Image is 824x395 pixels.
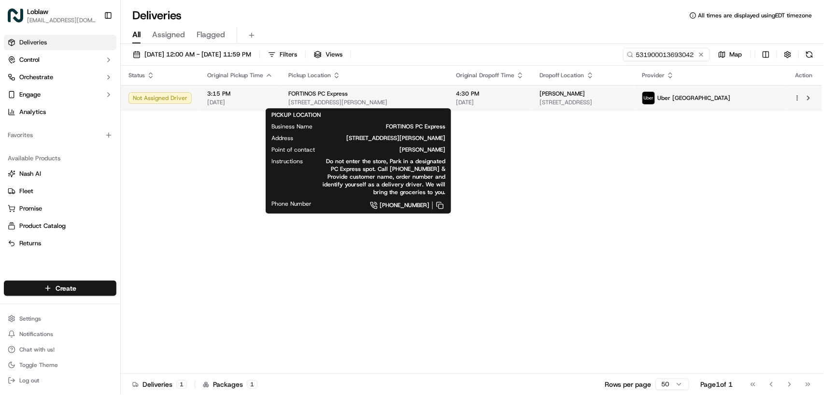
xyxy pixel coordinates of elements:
h1: Deliveries [132,8,182,23]
button: [DATE] 12:00 AM - [DATE] 11:59 PM [128,48,256,61]
button: [EMAIL_ADDRESS][DOMAIN_NAME] [27,16,96,24]
span: Point of contact [271,146,315,154]
a: Powered byPylon [68,239,117,247]
img: Loblaw [8,8,23,23]
button: Filters [264,48,301,61]
button: Fleet [4,183,116,199]
span: Control [19,56,40,64]
span: Promise [19,204,42,213]
button: Promise [4,201,116,216]
span: Assigned [152,29,185,41]
div: 📗 [10,217,17,225]
div: Packages [203,380,257,389]
div: We're available if you need us! [43,102,133,110]
input: Type to search [623,48,710,61]
button: Settings [4,312,116,325]
span: Analytics [19,108,46,116]
span: Do not enter the store, Park in a designated PC Express spot. Call [PHONE_NUMBER] & Provide custo... [318,157,445,196]
a: Returns [8,239,113,248]
div: Available Products [4,151,116,166]
span: Returns [19,239,41,248]
span: Original Dropoff Time [456,71,514,79]
span: Toggle Theme [19,361,58,369]
button: Nash AI [4,166,116,182]
span: Views [326,50,342,59]
span: All times are displayed using EDT timezone [698,12,812,19]
button: Engage [4,87,116,102]
span: Provider [642,71,665,79]
button: See all [150,124,176,135]
span: Instructions [271,157,303,165]
div: 1 [247,380,257,389]
a: Nash AI [8,169,113,178]
button: Chat with us! [4,343,116,356]
span: Log out [19,377,39,384]
span: 4:30 PM [456,90,524,98]
span: [PHONE_NUMBER] [380,201,429,209]
span: Knowledge Base [19,216,74,226]
span: 3:15 PM [207,90,273,98]
img: 1736555255976-a54dd68f-1ca7-489b-9aae-adbdc363a1c4 [10,92,27,110]
span: Loblaw [27,7,48,16]
span: API Documentation [91,216,155,226]
span: [PERSON_NAME] [30,150,78,157]
img: Bea Lacdao [10,141,25,156]
span: FORTINOS PC Express [288,90,348,98]
span: FORTINOS PC Express [328,123,445,130]
span: PICKUP LOCATION [271,111,321,119]
input: Got a question? Start typing here... [25,62,174,72]
a: Promise [8,204,113,213]
div: 1 [176,380,187,389]
span: • [82,176,85,183]
span: 11:07 AM [87,176,114,183]
div: Favorites [4,127,116,143]
span: Map [730,50,742,59]
button: Product Catalog [4,218,116,234]
button: LoblawLoblaw[EMAIL_ADDRESS][DOMAIN_NAME] [4,4,100,27]
span: [PERSON_NAME] [540,90,585,98]
span: Klarizel Pensader [30,176,80,183]
p: Welcome 👋 [10,39,176,54]
span: Status [128,71,145,79]
div: 💻 [82,217,89,225]
button: Orchestrate [4,70,116,85]
img: 1736555255976-a54dd68f-1ca7-489b-9aae-adbdc363a1c4 [19,176,27,184]
button: Map [714,48,747,61]
div: Page 1 of 1 [701,380,733,389]
span: Filters [280,50,297,59]
a: [PHONE_NUMBER] [327,200,445,211]
span: 11:21 AM [85,150,113,157]
button: Notifications [4,327,116,341]
span: Settings [19,315,41,323]
span: Product Catalog [19,222,66,230]
span: Uber [GEOGRAPHIC_DATA] [657,94,730,102]
span: [STREET_ADDRESS] [540,99,626,106]
button: Create [4,281,116,296]
span: [DATE] [456,99,524,106]
span: Phone Number [271,200,312,208]
span: Engage [19,90,41,99]
span: Business Name [271,123,313,130]
span: Pickup Location [288,71,331,79]
span: [DATE] 12:00 AM - [DATE] 11:59 PM [144,50,251,59]
button: Log out [4,374,116,387]
span: [STREET_ADDRESS][PERSON_NAME] [309,134,445,142]
div: Start new chat [43,92,158,102]
img: uber-new-logo.jpeg [642,92,655,104]
div: Action [794,71,814,79]
a: Analytics [4,104,116,120]
span: Original Pickup Time [207,71,263,79]
span: Nash AI [19,169,41,178]
button: Views [310,48,347,61]
img: Klarizel Pensader [10,167,25,182]
span: [DATE] [207,99,273,106]
img: 1736555255976-a54dd68f-1ca7-489b-9aae-adbdc363a1c4 [19,150,27,158]
img: Nash [10,10,29,29]
span: [STREET_ADDRESS][PERSON_NAME] [288,99,440,106]
button: Refresh [803,48,816,61]
a: 💻API Documentation [78,212,159,229]
a: 📗Knowledge Base [6,212,78,229]
span: Orchestrate [19,73,53,82]
span: Flagged [197,29,225,41]
a: Fleet [8,187,113,196]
